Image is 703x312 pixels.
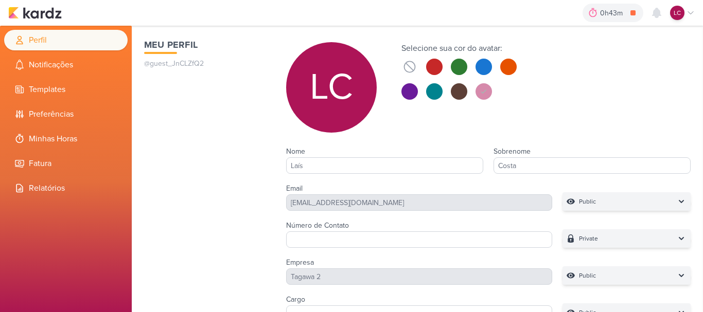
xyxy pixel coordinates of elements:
[4,30,128,50] li: Perfil
[563,229,691,248] button: Private
[4,129,128,149] li: Minhas Horas
[401,42,517,54] div: Selecione sua cor do avatar:
[286,184,303,193] label: Email
[286,221,349,230] label: Número de Contato
[286,194,553,211] div: [EMAIL_ADDRESS][DOMAIN_NAME]
[600,8,626,19] div: 0h43m
[4,178,128,198] li: Relatórios
[144,38,266,52] h1: Meu Perfil
[4,153,128,174] li: Fatura
[286,258,314,267] label: Empresa
[286,147,305,156] label: Nome
[286,295,305,304] label: Cargo
[674,8,681,17] p: LC
[670,6,684,20] div: Laís Costa
[579,233,598,244] p: Private
[286,42,377,133] div: Laís Costa
[563,266,691,285] button: Public
[144,58,266,69] p: @guest_JnCLZfQ2
[8,7,62,19] img: kardz.app
[579,270,596,281] p: Public
[494,147,531,156] label: Sobrenome
[4,54,128,75] li: Notificações
[579,196,596,207] p: Public
[4,104,128,124] li: Preferências
[563,192,691,211] button: Public
[4,79,128,100] li: Templates
[310,69,353,106] p: LC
